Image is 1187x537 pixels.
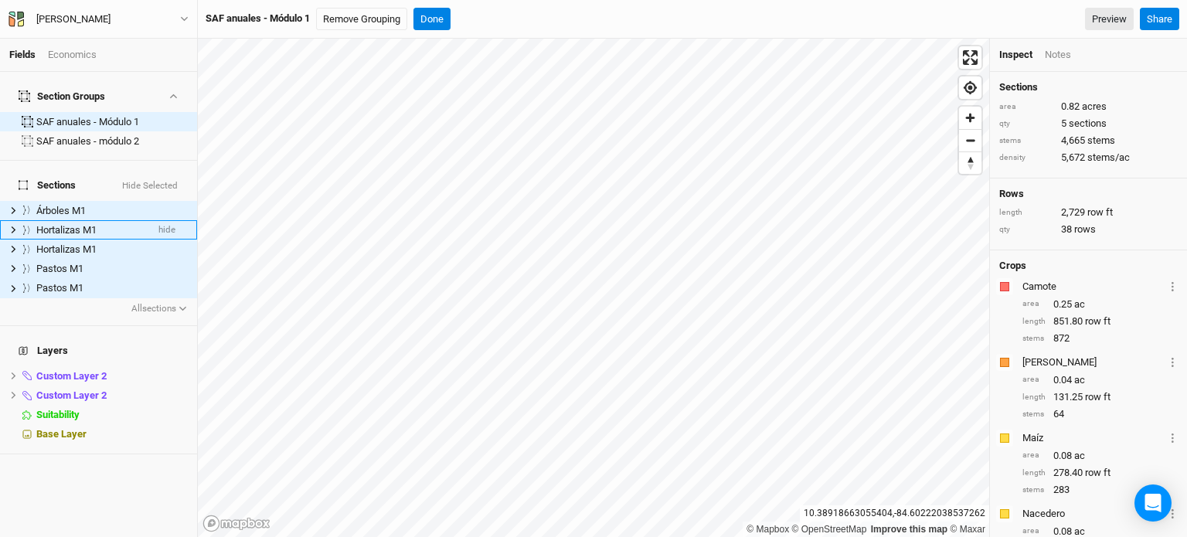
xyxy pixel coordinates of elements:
div: SAF anuales - módulo 2 [36,135,188,148]
div: Pastos M1 [36,282,188,294]
div: length [1022,467,1046,479]
div: qty [999,118,1053,130]
span: Árboles M1 [36,205,86,216]
button: Allsections [131,301,189,317]
div: Guaba [1022,355,1165,369]
h4: Crops [999,260,1026,272]
button: Crop Usage [1168,505,1178,522]
div: 283 [1022,483,1178,497]
a: Mapbox [747,524,789,535]
button: Zoom out [959,129,981,151]
button: Crop Usage [1168,277,1178,295]
h4: Rows [999,188,1178,200]
button: Zoom in [959,107,981,129]
div: Base Layer [36,428,188,440]
div: 0.04 [1022,373,1178,387]
span: sections [1069,117,1107,131]
div: 10.38918663055404 , -84.60222038537262 [800,505,989,522]
div: Pastos M1 [36,263,188,275]
div: length [1022,392,1046,403]
span: Zoom out [959,130,981,151]
div: 5,672 [999,151,1178,165]
a: Preview [1085,8,1134,31]
div: stems [1022,484,1046,496]
span: rows [1074,223,1096,236]
div: area [999,101,1053,113]
div: 851.80 [1022,314,1178,328]
div: area [1022,298,1046,310]
div: SAF anuales - Módulo 1 [206,12,310,25]
div: 278.40 [1022,466,1178,480]
div: 2,729 [999,206,1178,219]
span: Reset bearing to north [959,152,981,174]
span: Suitability [36,409,80,420]
div: 5 [999,117,1178,131]
div: 0.08 [1022,449,1178,463]
div: 0.25 [1022,297,1178,311]
span: hide [158,220,175,240]
button: Show section groups [166,91,179,101]
span: ac [1074,449,1085,463]
div: stems [1022,409,1046,420]
a: Maxar [950,524,985,535]
span: row ft [1085,314,1110,328]
div: Open Intercom Messenger [1134,484,1172,522]
h4: Layers [9,335,188,366]
div: Suitability [36,409,188,421]
div: stems [999,135,1053,147]
div: Hortalizas M1 [36,243,188,256]
span: Custom Layer 2 [36,389,107,401]
div: density [999,152,1053,164]
div: Árboles M1 [36,205,188,217]
div: Economics [48,48,97,62]
div: Maíz [1022,431,1165,445]
div: area [1022,374,1046,386]
button: Find my location [959,76,981,99]
span: stems/ac [1087,151,1130,165]
div: Custom Layer 2 [36,370,188,382]
div: qty [999,224,1053,236]
button: Remove Grouping [316,8,407,31]
div: Section Groups [19,90,105,103]
button: Enter fullscreen [959,46,981,69]
span: Hortalizas M1 [36,243,97,255]
div: length [999,207,1053,219]
div: 872 [1022,331,1178,345]
div: stems [1022,333,1046,345]
a: Fields [9,49,36,60]
a: Mapbox logo [202,515,270,532]
span: row ft [1087,206,1113,219]
span: Hortalizas M1 [36,224,97,236]
span: Pastos M1 [36,282,83,294]
canvas: Map [198,39,989,537]
div: Tierra valiente [36,12,111,27]
span: stems [1087,134,1115,148]
div: Hortalizas M1 [36,224,146,236]
div: 0.82 [999,100,1178,114]
div: area [1022,450,1046,461]
div: Custom Layer 2 [36,389,188,402]
h4: Sections [999,81,1178,93]
div: Inspect [999,48,1032,62]
button: Reset bearing to north [959,151,981,174]
span: row ft [1085,390,1110,404]
span: Pastos M1 [36,263,83,274]
div: 64 [1022,407,1178,421]
span: Custom Layer 2 [36,370,107,382]
button: Done [413,8,451,31]
span: ac [1074,373,1085,387]
div: SAF anuales - Módulo 1 [36,116,188,128]
div: area [1022,525,1046,537]
span: ac [1074,297,1085,311]
span: row ft [1085,466,1110,480]
div: Notes [1045,48,1071,62]
a: OpenStreetMap [792,524,867,535]
button: [PERSON_NAME] [8,11,189,28]
div: Camote [1022,280,1165,294]
a: Improve this map [871,524,947,535]
button: Crop Usage [1168,429,1178,447]
div: 38 [999,223,1178,236]
div: length [1022,316,1046,328]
